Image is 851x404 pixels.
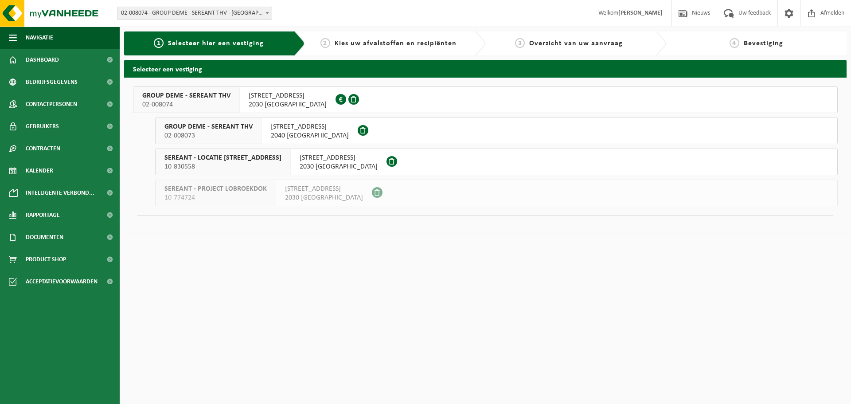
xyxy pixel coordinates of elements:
span: Acceptatievoorwaarden [26,271,98,293]
span: Navigatie [26,27,53,49]
span: Product Shop [26,248,66,271]
button: SEREANT - LOCATIE [STREET_ADDRESS] 10-830558 [STREET_ADDRESS]2030 [GEOGRAPHIC_DATA] [155,149,838,175]
span: 02-008073 [164,131,253,140]
span: Bevestiging [744,40,783,47]
span: 1 [154,38,164,48]
span: Intelligente verbond... [26,182,94,204]
span: Rapportage [26,204,60,226]
span: 2 [320,38,330,48]
button: GROUP DEME - SEREANT THV 02-008074 [STREET_ADDRESS]2030 [GEOGRAPHIC_DATA] [133,86,838,113]
button: GROUP DEME - SEREANT THV 02-008073 [STREET_ADDRESS]2040 [GEOGRAPHIC_DATA] [155,118,838,144]
span: 4 [730,38,739,48]
span: SEREANT - LOCATIE [STREET_ADDRESS] [164,153,281,162]
span: [STREET_ADDRESS] [271,122,349,131]
span: Dashboard [26,49,59,71]
span: 02-008074 - GROUP DEME - SEREANT THV - ANTWERPEN [117,7,272,20]
span: 10-830558 [164,162,281,171]
span: Contracten [26,137,60,160]
span: Kies uw afvalstoffen en recipiënten [335,40,457,47]
span: Kalender [26,160,53,182]
h2: Selecteer een vestiging [124,60,847,77]
span: GROUP DEME - SEREANT THV [142,91,230,100]
span: Bedrijfsgegevens [26,71,78,93]
span: [STREET_ADDRESS] [300,153,378,162]
span: Gebruikers [26,115,59,137]
span: 10-774724 [164,193,267,202]
span: Contactpersonen [26,93,77,115]
span: 2030 [GEOGRAPHIC_DATA] [285,193,363,202]
span: [STREET_ADDRESS] [285,184,363,193]
span: 2030 [GEOGRAPHIC_DATA] [249,100,327,109]
span: 02-008074 [142,100,230,109]
span: Selecteer hier een vestiging [168,40,264,47]
span: Overzicht van uw aanvraag [529,40,623,47]
span: [STREET_ADDRESS] [249,91,327,100]
span: 2030 [GEOGRAPHIC_DATA] [300,162,378,171]
span: Documenten [26,226,63,248]
span: SEREANT - PROJECT LOBROEKDOK [164,184,267,193]
span: GROUP DEME - SEREANT THV [164,122,253,131]
strong: [PERSON_NAME] [618,10,663,16]
span: 2040 [GEOGRAPHIC_DATA] [271,131,349,140]
span: 3 [515,38,525,48]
